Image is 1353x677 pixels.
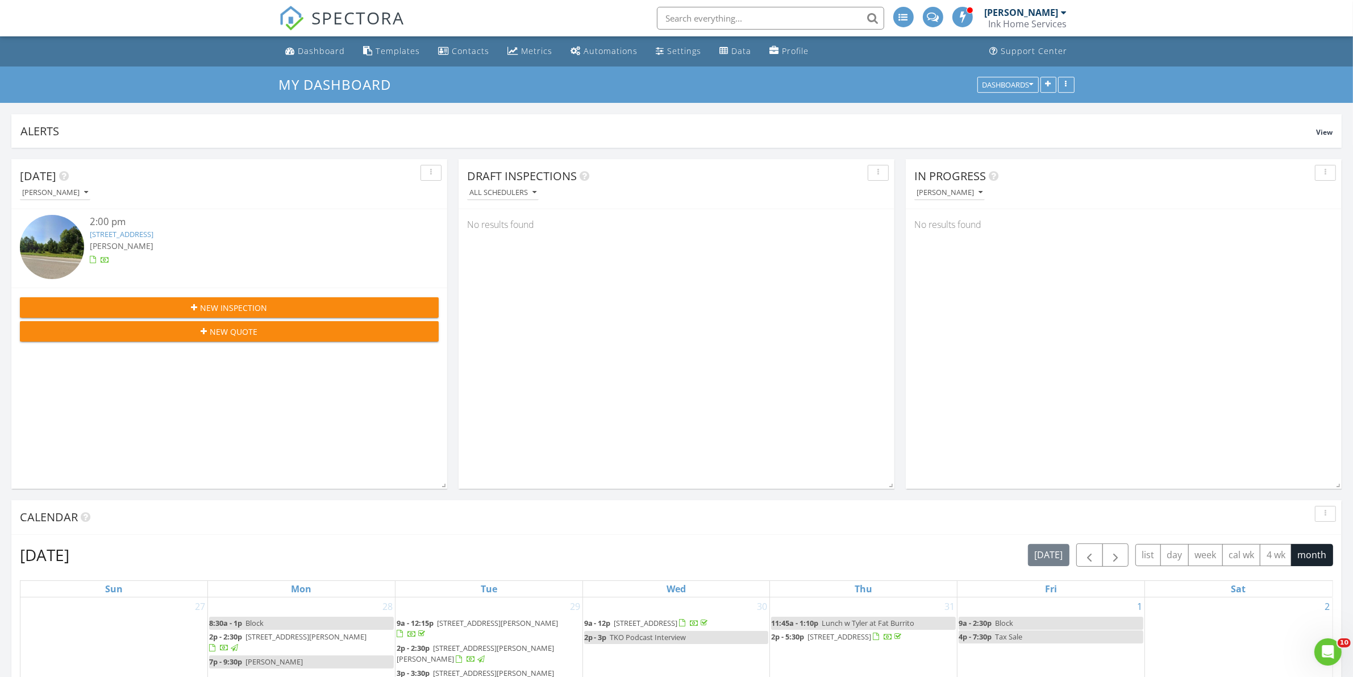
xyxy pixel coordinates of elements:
[567,41,643,62] a: Automations (Advanced)
[959,618,992,628] span: 9a - 2:30p
[201,302,268,314] span: New Inspection
[906,209,1342,240] div: No results found
[765,41,814,62] a: Company Profile
[1043,581,1059,597] a: Friday
[977,77,1039,93] button: Dashboards
[103,581,125,597] a: Sunday
[281,41,350,62] a: Dashboard
[995,632,1022,642] span: Tax Sale
[771,632,904,642] a: 2p - 5:30p [STREET_ADDRESS]
[807,632,871,642] span: [STREET_ADDRESS]
[1322,597,1332,616] a: Go to August 2, 2025
[20,321,439,342] button: New Quote
[657,7,884,30] input: Search everything...
[397,643,430,653] span: 2p - 2:30p
[664,581,688,597] a: Wednesday
[22,189,88,197] div: [PERSON_NAME]
[279,75,401,94] a: My Dashboard
[209,630,394,655] a: 2p - 2:30p [STREET_ADDRESS][PERSON_NAME]
[732,45,752,56] div: Data
[434,41,494,62] a: Contacts
[245,618,264,628] span: Block
[20,123,1316,139] div: Alerts
[852,581,875,597] a: Thursday
[209,632,367,653] a: 2p - 2:30p [STREET_ADDRESS][PERSON_NAME]
[279,6,304,31] img: The Best Home Inspection Software - Spectora
[397,618,434,628] span: 9a - 12:15p
[614,618,678,628] span: [STREET_ADDRESS]
[20,168,56,184] span: [DATE]
[452,45,490,56] div: Contacts
[209,618,242,628] span: 8:30a - 1p
[20,185,90,201] button: [PERSON_NAME]
[20,509,78,525] span: Calendar
[771,618,818,628] span: 11:45a - 1:10p
[1314,638,1342,666] iframe: Intercom live chat
[715,41,756,62] a: Data
[914,185,985,201] button: [PERSON_NAME]
[397,618,558,639] a: 9a - 12:15p [STREET_ADDRESS][PERSON_NAME]
[1160,544,1189,566] button: day
[289,581,314,597] a: Monday
[985,7,1059,18] div: [PERSON_NAME]
[376,45,421,56] div: Templates
[20,215,439,282] a: 2:00 pm [STREET_ADDRESS] [PERSON_NAME]
[245,632,367,642] span: [STREET_ADDRESS][PERSON_NAME]
[467,185,539,201] button: All schedulers
[503,41,557,62] a: Metrics
[995,618,1013,628] span: Block
[584,632,607,642] span: 2p - 3p
[1188,544,1223,566] button: week
[1291,544,1333,566] button: month
[522,45,553,56] div: Metrics
[459,209,894,240] div: No results found
[914,168,986,184] span: In Progress
[210,326,258,338] span: New Quote
[755,597,769,616] a: Go to July 30, 2025
[1076,543,1103,567] button: Previous month
[1316,127,1333,137] span: View
[1001,45,1068,56] div: Support Center
[610,632,686,642] span: TKO Podcast Interview
[437,618,558,628] span: [STREET_ADDRESS][PERSON_NAME]
[1229,581,1248,597] a: Saturday
[1102,543,1129,567] button: Next month
[279,15,405,39] a: SPECTORA
[90,215,404,229] div: 2:00 pm
[568,597,582,616] a: Go to July 29, 2025
[245,657,303,667] span: [PERSON_NAME]
[397,642,581,666] a: 2p - 2:30p [STREET_ADDRESS][PERSON_NAME][PERSON_NAME]
[312,6,405,30] span: SPECTORA
[985,41,1072,62] a: Support Center
[467,168,577,184] span: Draft Inspections
[584,45,638,56] div: Automations
[983,81,1034,89] div: Dashboards
[380,597,395,616] a: Go to July 28, 2025
[942,597,957,616] a: Go to July 31, 2025
[584,618,611,628] span: 9a - 12p
[20,297,439,318] button: New Inspection
[469,189,536,197] div: All schedulers
[359,41,425,62] a: Templates
[90,240,153,251] span: [PERSON_NAME]
[193,597,207,616] a: Go to July 27, 2025
[478,581,499,597] a: Tuesday
[1222,544,1261,566] button: cal wk
[668,45,702,56] div: Settings
[1260,544,1292,566] button: 4 wk
[917,189,983,197] div: [PERSON_NAME]
[1135,544,1161,566] button: list
[209,632,242,642] span: 2p - 2:30p
[397,643,554,664] span: [STREET_ADDRESS][PERSON_NAME][PERSON_NAME]
[397,617,581,641] a: 9a - 12:15p [STREET_ADDRESS][PERSON_NAME]
[397,643,554,664] a: 2p - 2:30p [STREET_ADDRESS][PERSON_NAME][PERSON_NAME]
[209,657,242,667] span: 7p - 9:30p
[1028,544,1069,566] button: [DATE]
[771,630,956,644] a: 2p - 5:30p [STREET_ADDRESS]
[584,617,769,630] a: 9a - 12p [STREET_ADDRESS]
[1338,638,1351,647] span: 10
[771,632,804,642] span: 2p - 5:30p
[298,45,345,56] div: Dashboard
[989,18,1067,30] div: Ink Home Services
[20,215,84,279] img: streetview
